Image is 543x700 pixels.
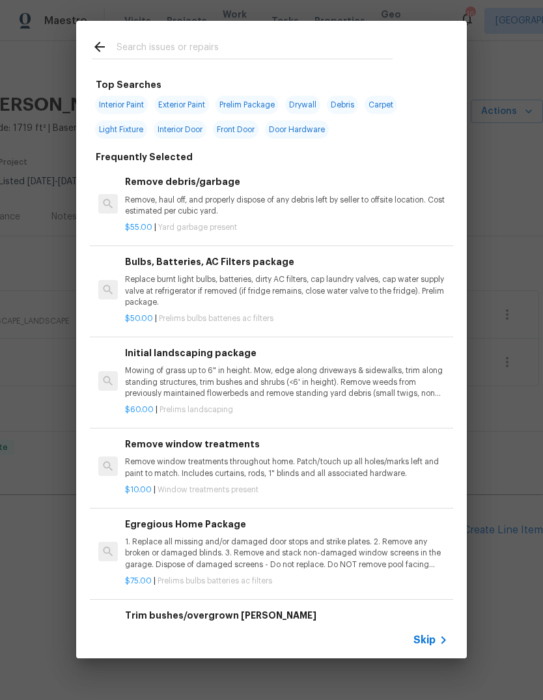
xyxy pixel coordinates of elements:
[158,577,272,585] span: Prelims bulbs batteries ac filters
[125,404,448,415] p: |
[125,406,154,413] span: $60.00
[125,608,448,623] h6: Trim bushes/overgrown [PERSON_NAME]
[159,315,273,322] span: Prelims bulbs batteries ac filters
[125,437,448,451] h6: Remove window treatments
[158,223,237,231] span: Yard garbage present
[158,486,258,494] span: Window treatments present
[117,39,393,59] input: Search issues or repairs
[154,96,209,114] span: Exterior Paint
[95,96,148,114] span: Interior Paint
[413,634,436,647] span: Skip
[154,120,206,139] span: Interior Door
[95,120,147,139] span: Light Fixture
[125,486,152,494] span: $10.00
[125,222,448,233] p: |
[327,96,358,114] span: Debris
[125,175,448,189] h6: Remove debris/garbage
[96,150,193,164] h6: Frequently Selected
[285,96,320,114] span: Drywall
[213,120,258,139] span: Front Door
[125,577,152,585] span: $75.00
[125,576,448,587] p: |
[125,255,448,269] h6: Bulbs, Batteries, AC Filters package
[125,346,448,360] h6: Initial landscaping package
[125,484,448,496] p: |
[216,96,279,114] span: Prelim Package
[96,77,161,92] h6: Top Searches
[125,517,448,531] h6: Egregious Home Package
[125,274,448,307] p: Replace burnt light bulbs, batteries, dirty AC filters, cap laundry valves, cap water supply valv...
[160,406,233,413] span: Prelims landscaping
[125,315,153,322] span: $50.00
[265,120,329,139] span: Door Hardware
[365,96,397,114] span: Carpet
[125,365,448,399] p: Mowing of grass up to 6" in height. Mow, edge along driveways & sidewalks, trim along standing st...
[125,537,448,570] p: 1. Replace all missing and/or damaged door stops and strike plates. 2. Remove any broken or damag...
[125,313,448,324] p: |
[125,195,448,217] p: Remove, haul off, and properly dispose of any debris left by seller to offsite location. Cost est...
[125,456,448,479] p: Remove window treatments throughout home. Patch/touch up all holes/marks left and paint to match....
[125,223,152,231] span: $55.00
